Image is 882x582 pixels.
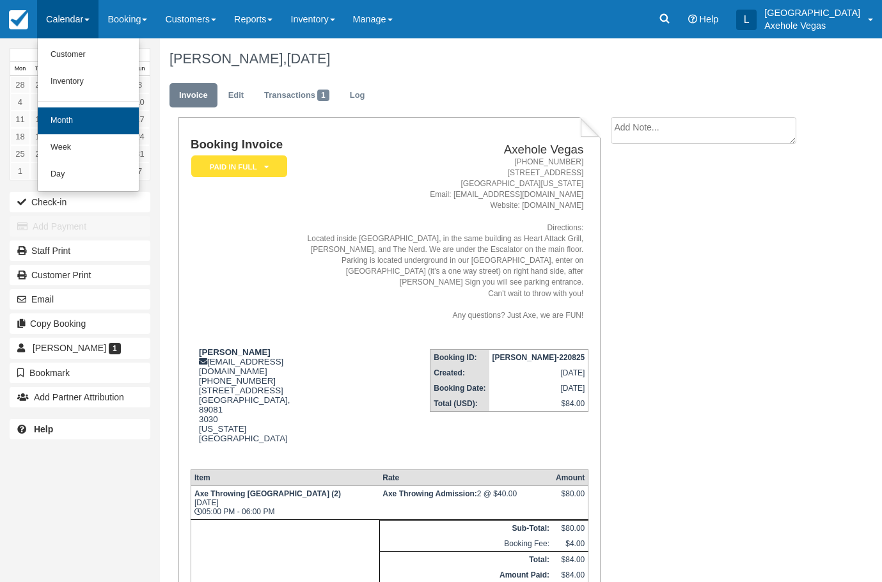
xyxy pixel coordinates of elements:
div: $80.00 [556,489,585,508]
p: Axehole Vegas [764,19,860,32]
a: 4 [10,93,30,111]
p: [GEOGRAPHIC_DATA] [764,6,860,19]
strong: [PERSON_NAME]-220825 [492,353,585,362]
a: Log [340,83,375,108]
h2: Axehole Vegas [304,143,584,157]
td: 2 @ $40.00 [379,486,553,520]
a: 1 [10,162,30,180]
span: [DATE] [287,51,330,67]
a: 5 [30,93,50,111]
td: Booking Fee: [379,536,553,552]
img: checkfront-main-nav-mini-logo.png [9,10,28,29]
h1: Booking Invoice [191,138,299,152]
a: 24 [130,128,150,145]
td: [DATE] [489,381,588,396]
td: $80.00 [553,521,588,537]
h1: [PERSON_NAME], [169,51,812,67]
a: Paid in Full [191,155,283,178]
a: Edit [219,83,253,108]
td: [DATE] [489,365,588,381]
button: Add Payment [10,216,150,237]
a: Invoice [169,83,217,108]
address: [PHONE_NUMBER] [STREET_ADDRESS] [GEOGRAPHIC_DATA][US_STATE] Email: [EMAIL_ADDRESS][DOMAIN_NAME] W... [304,157,584,321]
th: Created: [430,365,489,381]
th: Sub-Total: [379,521,553,537]
button: Copy Booking [10,313,150,334]
i: Help [688,15,697,24]
th: Sun [130,62,150,76]
a: 25 [10,145,30,162]
a: [PERSON_NAME] 1 [10,338,150,358]
a: Transactions1 [255,83,339,108]
th: Amount [553,470,588,486]
td: [DATE] 05:00 PM - 06:00 PM [191,486,379,520]
a: 19 [30,128,50,145]
th: Tue [30,62,50,76]
button: Check-in [10,192,150,212]
span: [PERSON_NAME] [33,343,106,353]
a: Help [10,419,150,439]
a: Staff Print [10,240,150,261]
a: 2 [30,162,50,180]
a: 28 [10,76,30,93]
button: Email [10,289,150,310]
a: Customer Print [10,265,150,285]
a: 17 [130,111,150,128]
a: 3 [130,76,150,93]
td: $84.00 [553,552,588,568]
ul: Calendar [37,38,139,192]
strong: [PERSON_NAME] [199,347,271,357]
span: 1 [317,90,329,101]
a: 7 [130,162,150,180]
th: Total (USD): [430,396,489,412]
button: Add Partner Attribution [10,387,150,407]
a: 29 [30,76,50,93]
th: Item [191,470,379,486]
td: $84.00 [489,396,588,412]
a: Inventory [38,68,139,95]
a: 31 [130,145,150,162]
th: Booking Date: [430,381,489,396]
a: 10 [130,93,150,111]
strong: Axe Throwing [GEOGRAPHIC_DATA] (2) [194,489,341,498]
a: Day [38,161,139,188]
span: Help [700,14,719,24]
a: 12 [30,111,50,128]
th: Total: [379,552,553,568]
div: L [736,10,757,30]
a: 26 [30,145,50,162]
button: Bookmark [10,363,150,383]
b: Help [34,424,53,434]
em: Paid in Full [191,155,287,178]
th: Mon [10,62,30,76]
div: [EMAIL_ADDRESS][DOMAIN_NAME] [PHONE_NUMBER] [STREET_ADDRESS] [GEOGRAPHIC_DATA], 89081 3030 [US_ST... [191,347,299,459]
td: $4.00 [553,536,588,552]
span: 1 [109,343,121,354]
a: Week [38,134,139,161]
th: Rate [379,470,553,486]
a: Month [38,107,139,134]
strong: Axe Throwing Admission [382,489,477,498]
th: Booking ID: [430,349,489,365]
a: Customer [38,42,139,68]
a: 11 [10,111,30,128]
a: 18 [10,128,30,145]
